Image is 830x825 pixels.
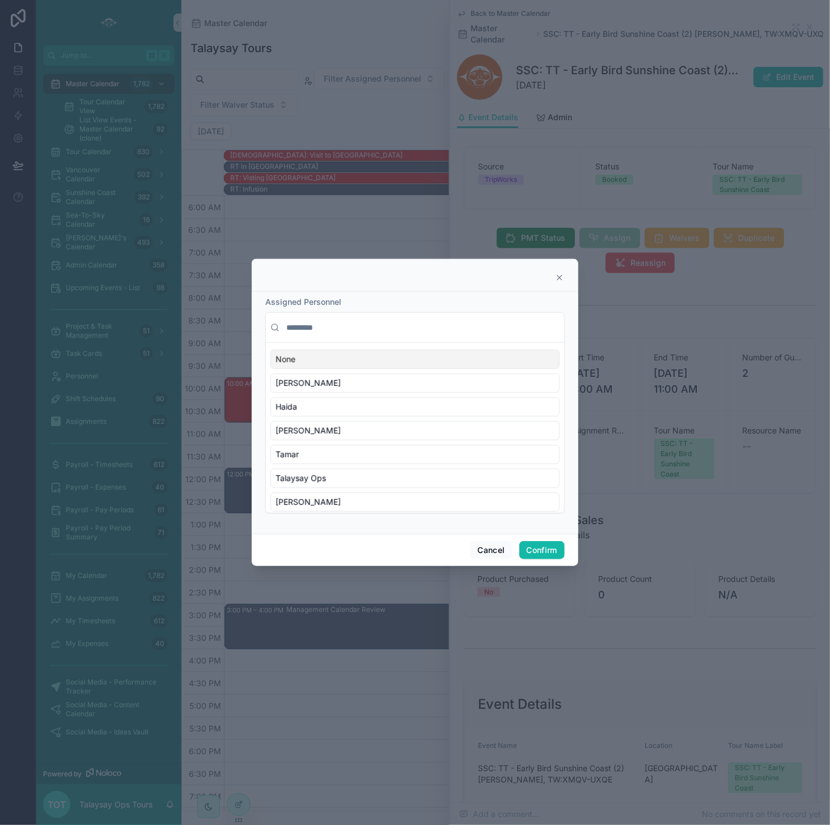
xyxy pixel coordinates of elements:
[276,496,341,508] span: [PERSON_NAME]
[265,297,341,307] span: Assigned Personnel
[276,449,299,460] span: Tamar
[276,401,297,412] span: Haida
[276,425,341,436] span: [PERSON_NAME]
[266,343,564,513] div: Suggestions
[519,541,565,559] button: Confirm
[276,473,326,484] span: Talaysay Ops
[470,541,512,559] button: Cancel
[276,377,341,389] span: [PERSON_NAME]
[270,350,560,369] div: None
